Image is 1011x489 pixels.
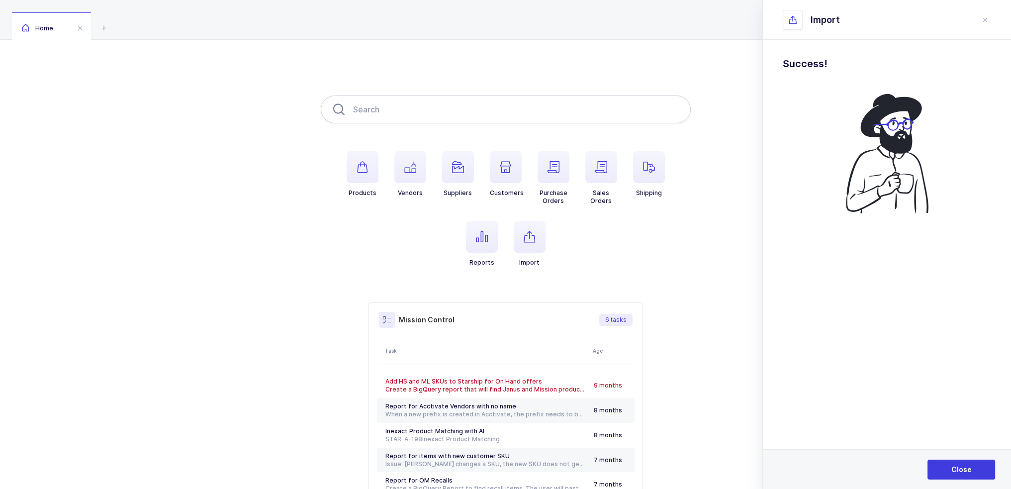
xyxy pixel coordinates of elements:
div: Issue: [PERSON_NAME] changes a SKU, the new SKU does not get matched to the Janus product as it's... [385,460,586,468]
button: Reports [466,221,498,267]
div: When a new prefix is created in Acctivate, the prefix needs to be merged with an existing vendor ... [385,410,586,418]
img: coffee.svg [831,88,943,219]
button: Import [514,221,546,267]
span: 7 months [594,456,622,464]
button: close drawer [979,14,991,26]
span: Home [22,24,53,32]
span: Report for Acctivate Vendors with no name [385,402,516,410]
span: 8 months [594,406,622,414]
span: 8 months [594,431,622,439]
input: Search [321,96,691,123]
span: Add HS and ML SKUs to Starship for On Hand offers [385,378,542,385]
span: 9 months [594,382,622,389]
button: Close [927,460,995,480]
span: Import [811,14,840,26]
h1: Success! [783,56,991,72]
div: Create a BigQuery report that will find Janus and Mission products that do not have a HS or ML SK... [385,386,586,393]
a: STAR-A-198 [385,435,422,443]
span: Close [951,465,972,475]
button: Customers [490,151,524,197]
span: Report for items with new customer SKU [385,452,510,460]
button: Suppliers [442,151,474,197]
span: 6 tasks [605,316,627,324]
span: 7 months [594,481,622,488]
span: Report for OM Recalls [385,477,453,484]
div: Task [385,347,587,355]
div: Inexact Product Matching [385,435,586,443]
button: Shipping [633,151,665,197]
button: SalesOrders [585,151,617,205]
button: PurchaseOrders [538,151,569,205]
div: Age [593,347,632,355]
span: Inexact Product Matching with AI [385,427,484,435]
h3: Mission Control [399,315,455,325]
button: Vendors [394,151,426,197]
button: Products [347,151,378,197]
